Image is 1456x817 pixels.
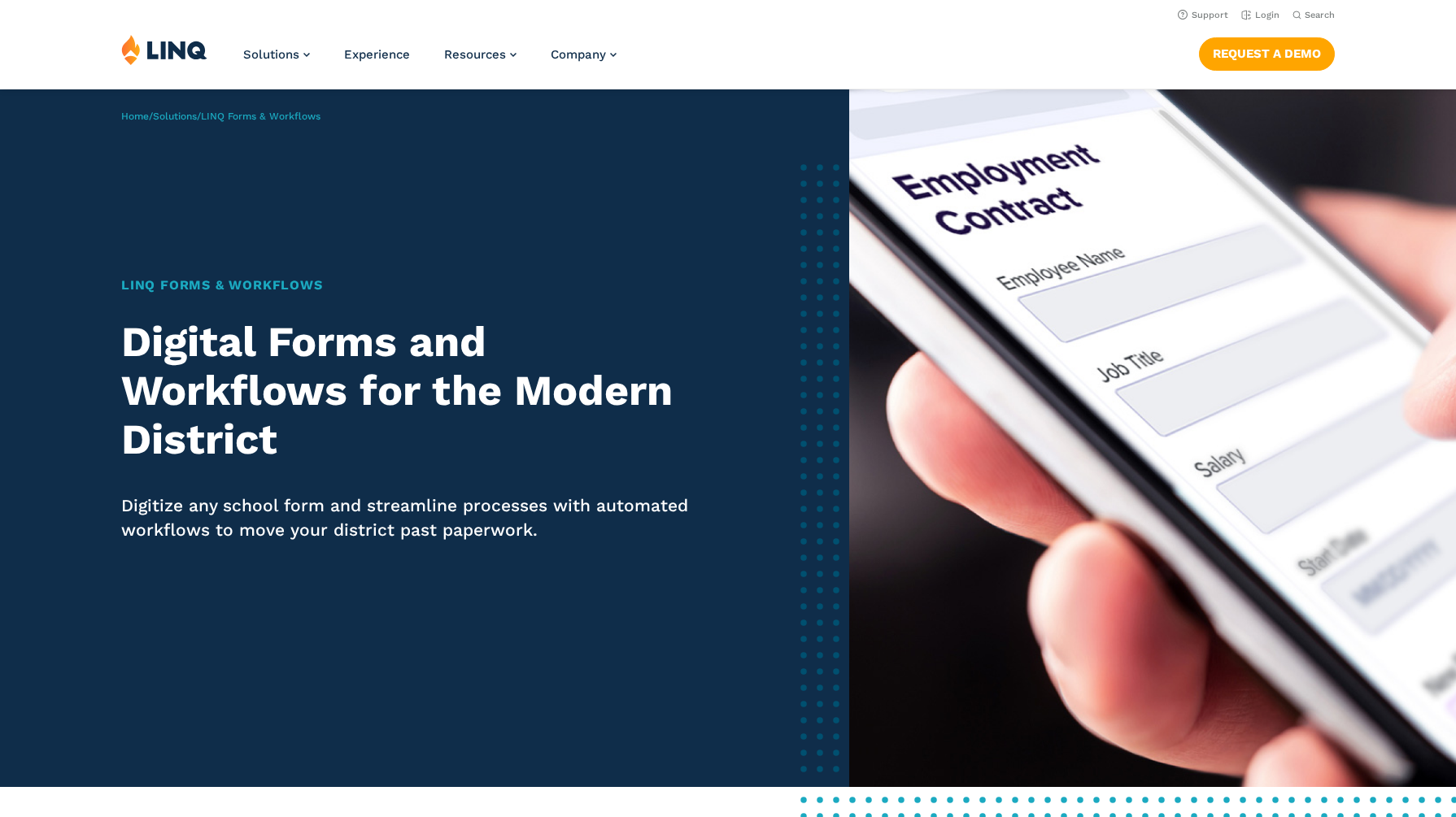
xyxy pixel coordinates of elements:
[1199,37,1335,70] a: Request a Demo
[551,47,606,62] span: Company
[551,47,617,62] a: Company
[1293,9,1335,21] button: Open Search Bar
[444,47,506,62] span: Resources
[444,47,517,62] a: Resources
[243,47,310,62] a: Solutions
[849,89,1456,787] img: LINQ Forms & Workflows
[121,111,320,122] span: / /
[201,111,320,122] span: LINQ Forms & Workflows
[121,276,695,295] h1: LINQ Forms & Workflows
[121,493,695,542] p: Digitize any school form and streamline processes with automated workflows to move your district ...
[243,34,617,88] nav: Primary Navigation
[1241,10,1279,20] a: Login
[121,34,207,65] img: LINQ | K‑12 Software
[1178,10,1228,20] a: Support
[243,47,299,62] span: Solutions
[1199,34,1335,70] nav: Button Navigation
[153,111,197,122] a: Solutions
[1305,10,1335,20] span: Search
[344,47,410,62] a: Experience
[121,318,695,463] h2: Digital Forms and Workflows for the Modern District
[121,111,149,122] a: Home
